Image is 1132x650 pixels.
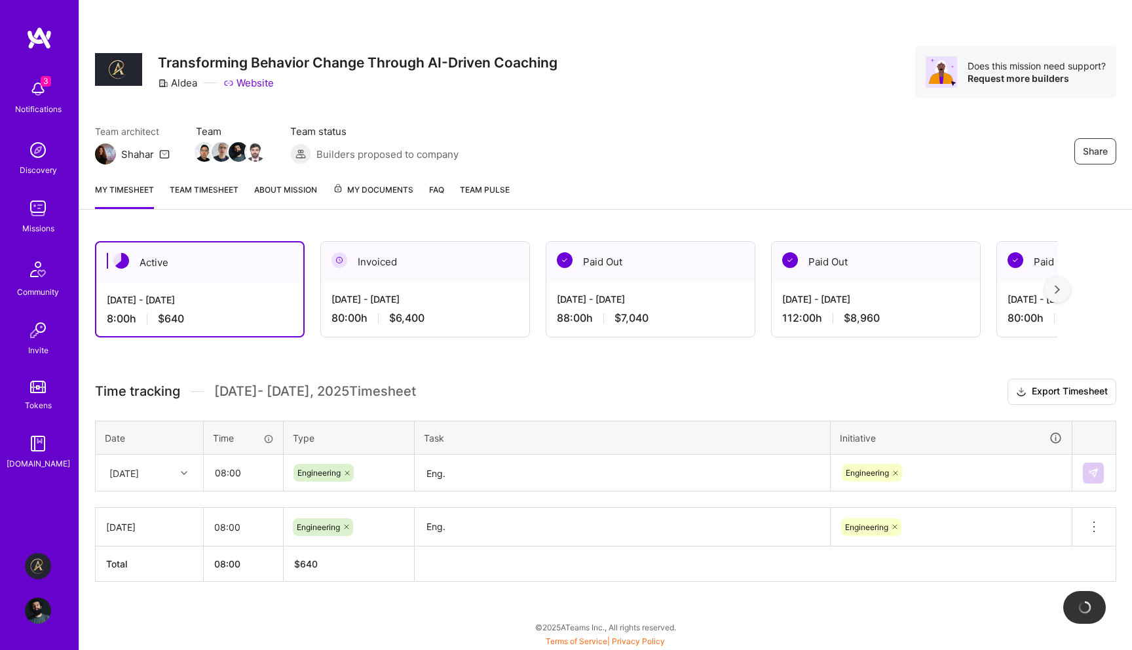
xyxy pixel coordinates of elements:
img: Submit [1088,468,1099,478]
span: Time tracking [95,383,180,400]
a: Terms of Service [546,636,607,646]
button: Share [1074,138,1116,164]
div: Community [17,285,59,299]
img: Team Member Avatar [195,142,214,162]
img: right [1055,285,1060,294]
img: Invoiced [331,252,347,268]
span: $ 640 [294,558,318,569]
div: Initiative [840,430,1063,446]
a: My timesheet [95,183,154,209]
span: Team [196,124,264,138]
span: Builders proposed to company [316,147,459,161]
div: Invoiced [321,242,529,282]
img: Team Architect [95,143,116,164]
span: [DATE] - [DATE] , 2025 Timesheet [214,383,416,400]
div: Does this mission need support? [968,60,1106,72]
a: Team Member Avatar [247,141,264,163]
i: icon Download [1016,385,1027,399]
input: HH:MM [204,510,283,545]
img: Builders proposed to company [290,143,311,164]
img: Aldea: Transforming Behavior Change Through AI-Driven Coaching [25,553,51,579]
img: logo [26,26,52,50]
span: Team status [290,124,459,138]
i: icon Mail [159,149,170,159]
div: [DATE] [109,466,139,480]
div: [DATE] - [DATE] [557,292,744,306]
span: Share [1083,145,1108,158]
img: Team Member Avatar [229,142,248,162]
img: loading [1076,599,1093,615]
div: Tokens [25,398,52,412]
div: [DATE] - [DATE] [107,293,293,307]
span: Engineering [297,468,341,478]
a: Team Member Avatar [230,141,247,163]
textarea: Eng. [416,456,829,491]
span: $7,040 [614,311,649,325]
img: Avatar [926,56,957,88]
th: Type [284,421,415,455]
a: Team Pulse [460,183,510,209]
div: Paid Out [772,242,980,282]
div: Invite [28,343,48,357]
span: Team architect [95,124,170,138]
a: Team timesheet [170,183,238,209]
div: 80:00 h [331,311,519,325]
img: Invite [25,317,51,343]
img: teamwork [25,195,51,221]
th: 08:00 [204,546,284,582]
div: Discovery [20,163,57,177]
div: Notifications [15,102,62,116]
img: Active [113,253,129,269]
i: icon CompanyGray [158,78,168,88]
div: Shahar [121,147,154,161]
div: 112:00 h [782,311,970,325]
div: null [1083,463,1105,484]
a: User Avatar [22,598,54,624]
img: Team Member Avatar [246,142,265,162]
div: Time [213,431,274,445]
img: Company Logo [95,53,142,86]
a: FAQ [429,183,444,209]
div: Paid Out [546,242,755,282]
a: Team Member Avatar [196,141,213,163]
div: Active [96,242,303,282]
img: tokens [30,381,46,393]
span: $640 [158,312,184,326]
img: Paid Out [1008,252,1023,268]
div: [DATE] [106,520,193,534]
a: Website [223,76,274,90]
th: Date [96,421,204,455]
span: $6,400 [389,311,424,325]
a: About Mission [254,183,317,209]
div: 88:00 h [557,311,744,325]
div: [DATE] - [DATE] [331,292,519,306]
img: Community [22,254,54,285]
div: 8:00 h [107,312,293,326]
button: Export Timesheet [1008,379,1116,405]
div: Request more builders [968,72,1106,85]
span: | [546,636,665,646]
span: Team Pulse [460,185,510,195]
input: HH:MM [204,455,282,490]
th: Task [415,421,831,455]
span: $8,960 [844,311,880,325]
div: [DOMAIN_NAME] [7,457,70,470]
a: Privacy Policy [612,636,665,646]
th: Total [96,546,204,582]
img: User Avatar [25,598,51,624]
img: Paid Out [557,252,573,268]
h3: Transforming Behavior Change Through AI-Driven Coaching [158,54,557,71]
img: bell [25,76,51,102]
a: Team Member Avatar [213,141,230,163]
span: Engineering [845,522,888,532]
div: [DATE] - [DATE] [782,292,970,306]
div: Missions [22,221,54,235]
a: Aldea: Transforming Behavior Change Through AI-Driven Coaching [22,553,54,579]
img: Paid Out [782,252,798,268]
span: Engineering [297,522,340,532]
div: Aldea [158,76,197,90]
span: Engineering [846,468,889,478]
img: Team Member Avatar [212,142,231,162]
textarea: Eng. [416,509,829,545]
img: discovery [25,137,51,163]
